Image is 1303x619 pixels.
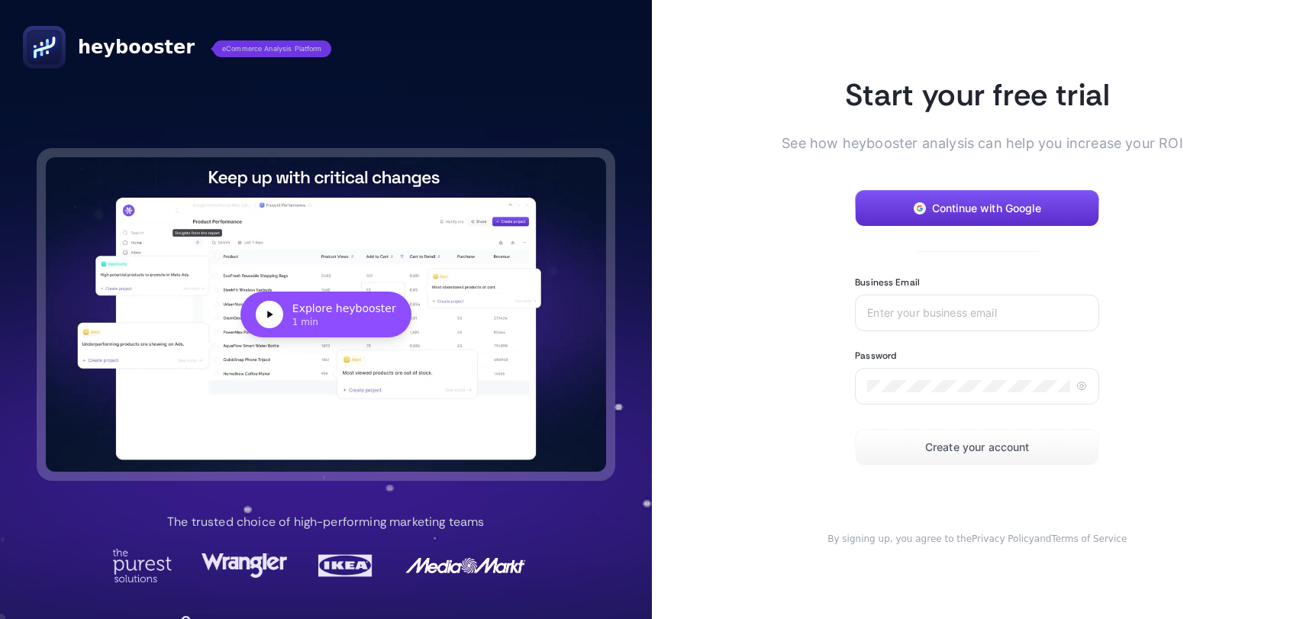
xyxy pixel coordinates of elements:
span: By signing up, you agree to the [827,534,972,544]
label: Password [855,350,896,362]
a: Terms of Service [1051,534,1127,544]
span: See how heybooster analysis can help you increase your ROI [782,133,1148,153]
label: Business Email [855,276,920,289]
button: Explore heybooster1 min [46,157,606,472]
span: Continue with Google [932,202,1041,214]
img: Ikea [315,549,376,582]
span: eCommerce Analysis Platform [213,40,331,57]
span: heybooster [78,35,195,60]
img: Purest [112,549,173,582]
img: MediaMarkt [405,549,527,582]
span: Create your account [925,441,1030,453]
div: and [806,533,1148,545]
button: Create your account [855,429,1099,466]
div: Explore heybooster [292,301,396,316]
a: Privacy Policy [972,534,1034,544]
input: Enter your business email [867,307,1087,319]
div: 1 min [292,316,396,328]
p: The trusted choice of high-performing marketing teams [167,513,484,531]
h1: Start your free trial [806,75,1148,114]
img: Wrangler [202,549,287,582]
button: Continue with Google [855,190,1099,227]
a: heyboostereCommerce Analysis Platform [23,26,331,69]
